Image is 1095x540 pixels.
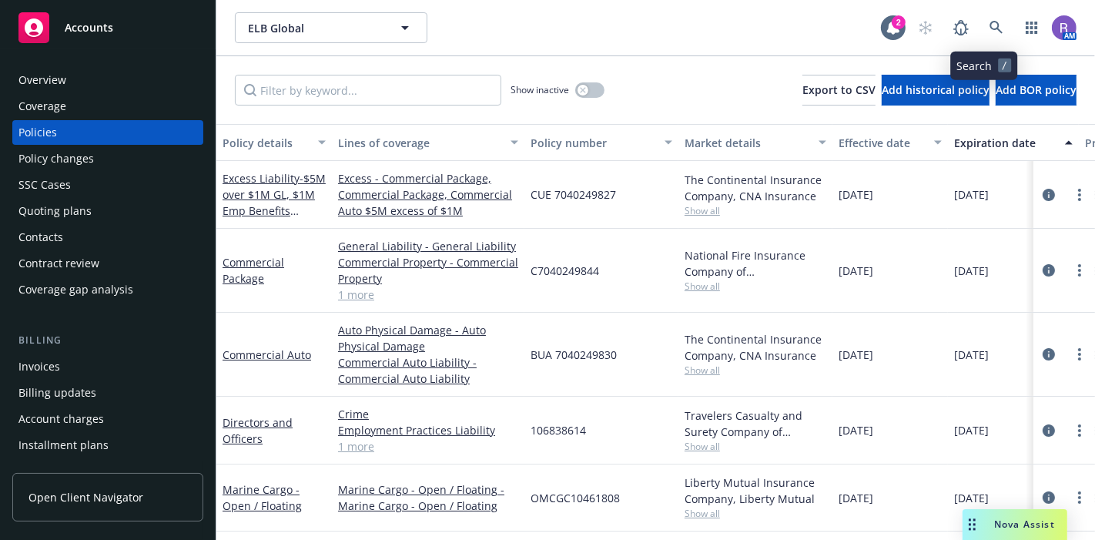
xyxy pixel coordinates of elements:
[18,277,133,302] div: Coverage gap analysis
[18,225,63,250] div: Contacts
[685,507,826,520] span: Show all
[892,15,906,29] div: 2
[839,263,873,279] span: [DATE]
[839,135,925,151] div: Effective date
[18,94,66,119] div: Coverage
[1070,186,1089,204] a: more
[223,255,284,286] a: Commercial Package
[223,135,309,151] div: Policy details
[685,364,826,377] span: Show all
[12,120,203,145] a: Policies
[12,407,203,431] a: Account charges
[338,406,518,422] a: Crime
[948,124,1079,161] button: Expiration date
[18,354,60,379] div: Invoices
[685,440,826,453] span: Show all
[18,381,96,405] div: Billing updates
[1070,261,1089,280] a: more
[18,199,92,223] div: Quoting plans
[12,146,203,171] a: Policy changes
[882,75,990,106] button: Add historical policy
[12,433,203,458] a: Installment plans
[18,68,66,92] div: Overview
[18,433,109,458] div: Installment plans
[954,263,989,279] span: [DATE]
[685,475,826,507] div: Liberty Mutual Insurance Company, Liberty Mutual
[981,12,1012,43] a: Search
[832,124,948,161] button: Effective date
[839,186,873,203] span: [DATE]
[338,422,518,438] a: Employment Practices Liability
[65,22,113,34] span: Accounts
[839,422,873,438] span: [DATE]
[685,247,826,280] div: National Fire Insurance Company of [GEOGRAPHIC_DATA], CNA Insurance
[223,171,326,250] span: - $5M over $1M GL, $1M Emp Benefits Liability and $1M Auto
[996,75,1077,106] button: Add BOR policy
[1040,488,1058,507] a: circleInformation
[531,422,586,438] span: 106838614
[12,225,203,250] a: Contacts
[1040,261,1058,280] a: circleInformation
[12,251,203,276] a: Contract review
[1070,421,1089,440] a: more
[338,322,518,354] a: Auto Physical Damage - Auto Physical Damage
[1016,12,1047,43] a: Switch app
[28,489,143,505] span: Open Client Navigator
[216,124,332,161] button: Policy details
[1070,345,1089,364] a: more
[954,135,1056,151] div: Expiration date
[12,199,203,223] a: Quoting plans
[685,172,826,204] div: The Continental Insurance Company, CNA Insurance
[12,6,203,49] a: Accounts
[1070,488,1089,507] a: more
[12,94,203,119] a: Coverage
[235,12,427,43] button: ELB Global
[12,173,203,197] a: SSC Cases
[531,186,616,203] span: CUE 7040249827
[531,135,655,151] div: Policy number
[338,238,518,254] a: General Liability - General Liability
[18,407,104,431] div: Account charges
[910,12,941,43] a: Start snowing
[248,20,381,36] span: ELB Global
[235,75,501,106] input: Filter by keyword...
[12,68,203,92] a: Overview
[524,124,678,161] button: Policy number
[338,287,518,303] a: 1 more
[12,354,203,379] a: Invoices
[963,509,982,540] div: Drag to move
[996,82,1077,97] span: Add BOR policy
[12,381,203,405] a: Billing updates
[802,82,876,97] span: Export to CSV
[332,124,524,161] button: Lines of coverage
[1040,421,1058,440] a: circleInformation
[223,347,311,362] a: Commercial Auto
[685,135,809,151] div: Market details
[223,482,302,513] a: Marine Cargo - Open / Floating
[839,490,873,506] span: [DATE]
[954,422,989,438] span: [DATE]
[338,438,518,454] a: 1 more
[685,280,826,293] span: Show all
[338,481,518,514] a: Marine Cargo - Open / Floating - Marine Cargo - Open / Floating
[1052,15,1077,40] img: photo
[685,331,826,364] div: The Continental Insurance Company, CNA Insurance
[1040,345,1058,364] a: circleInformation
[685,408,826,440] div: Travelers Casualty and Surety Company of America, Travelers Insurance
[531,347,617,363] span: BUA 7040249830
[531,263,599,279] span: C7040249844
[223,171,326,250] a: Excess Liability
[223,415,293,446] a: Directors and Officers
[839,347,873,363] span: [DATE]
[954,186,989,203] span: [DATE]
[12,333,203,348] div: Billing
[338,354,518,387] a: Commercial Auto Liability - Commercial Auto Liability
[954,347,989,363] span: [DATE]
[685,204,826,217] span: Show all
[1040,186,1058,204] a: circleInformation
[338,135,501,151] div: Lines of coverage
[882,82,990,97] span: Add historical policy
[511,83,569,96] span: Show inactive
[338,254,518,287] a: Commercial Property - Commercial Property
[994,518,1055,531] span: Nova Assist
